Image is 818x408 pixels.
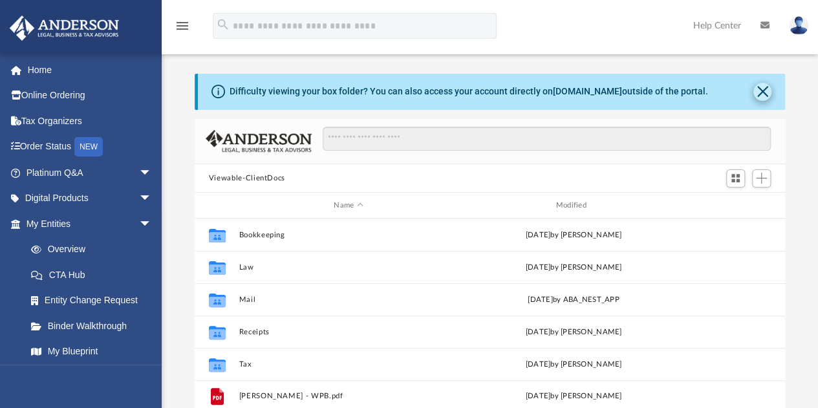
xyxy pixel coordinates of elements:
button: Tax [239,360,458,369]
a: Tax Due Dates [18,364,171,390]
a: Online Ordering [9,83,171,109]
button: Mail [239,295,458,304]
button: Close [753,83,771,101]
div: id [689,200,779,211]
img: User Pic [789,16,808,35]
div: id [200,200,233,211]
div: NEW [74,137,103,156]
a: Binder Walkthrough [18,313,171,339]
div: Name [238,200,458,211]
div: Modified [464,200,683,211]
a: Home [9,57,171,83]
div: [DATE] by [PERSON_NAME] [464,359,683,370]
span: arrow_drop_down [139,160,165,186]
a: [DOMAIN_NAME] [553,86,622,96]
input: Search files and folders [323,127,771,151]
div: [DATE] by [PERSON_NAME] [464,327,683,338]
button: Law [239,263,458,272]
a: CTA Hub [18,262,171,288]
div: Difficulty viewing your box folder? You can also access your account directly on outside of the p... [230,85,708,98]
span: arrow_drop_down [139,186,165,212]
a: Overview [18,237,171,263]
button: Switch to Grid View [726,169,746,188]
a: Platinum Q&Aarrow_drop_down [9,160,171,186]
a: menu [175,25,190,34]
img: Anderson Advisors Platinum Portal [6,16,123,41]
a: Tax Organizers [9,108,171,134]
i: search [216,17,230,32]
button: [PERSON_NAME] - WPB.pdf [239,392,458,401]
a: Digital Productsarrow_drop_down [9,186,171,211]
div: [DATE] by ABA_NEST_APP [464,294,683,306]
button: Viewable-ClientDocs [209,173,285,184]
a: Order StatusNEW [9,134,171,160]
div: [DATE] by [PERSON_NAME] [464,391,683,402]
span: arrow_drop_down [139,211,165,237]
button: Bookkeeping [239,231,458,239]
div: [DATE] by [PERSON_NAME] [464,262,683,274]
a: My Blueprint [18,339,165,365]
a: My Entitiesarrow_drop_down [9,211,171,237]
a: Entity Change Request [18,288,171,314]
button: Receipts [239,328,458,336]
div: [DATE] by [PERSON_NAME] [464,230,683,241]
button: Add [752,169,771,188]
i: menu [175,18,190,34]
